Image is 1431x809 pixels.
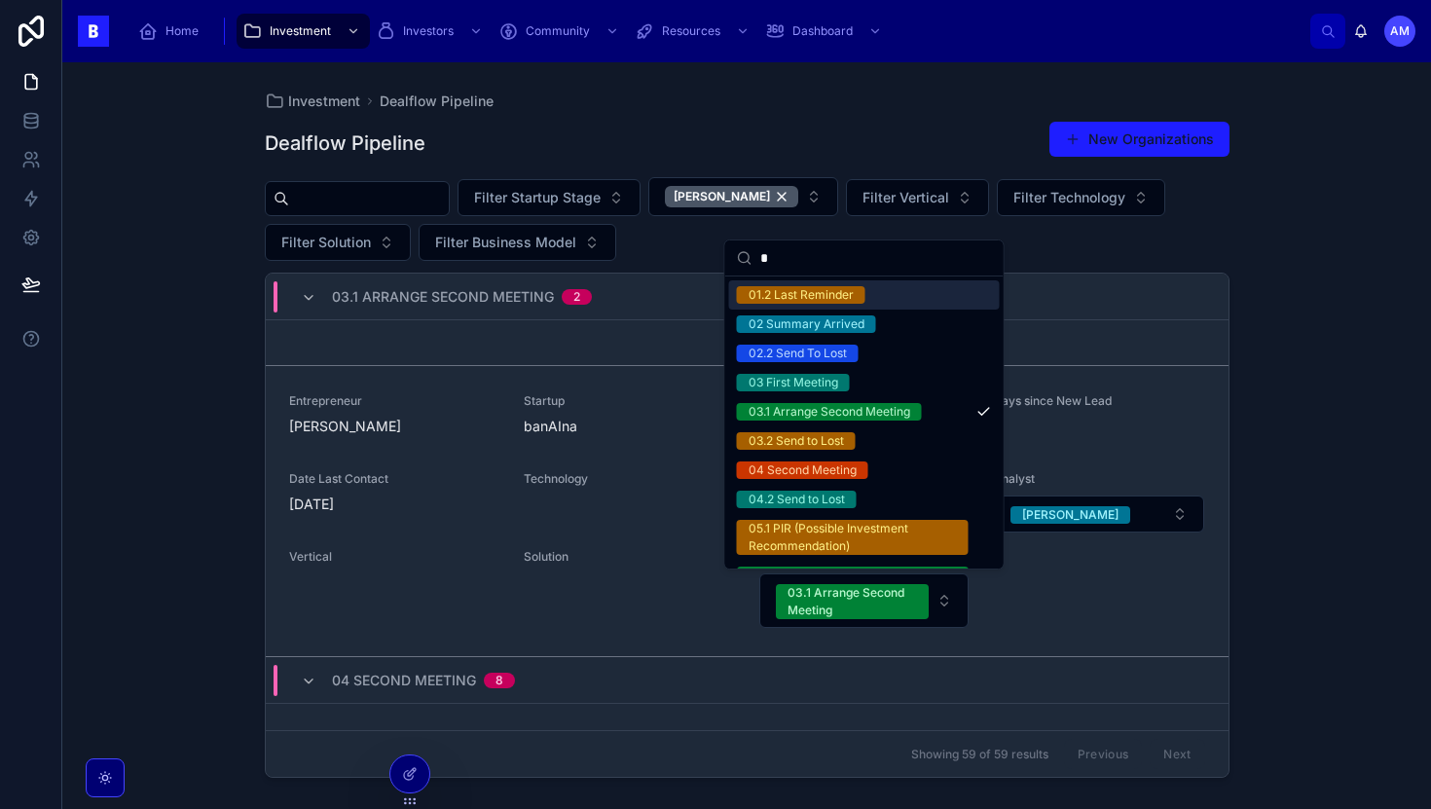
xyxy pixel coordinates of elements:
div: 05.1 PIR (Possible Investment Recommendation) [749,520,957,555]
span: [PERSON_NAME] [289,417,500,436]
span: Community [526,23,590,39]
span: Vertical [289,549,500,565]
span: Resources [662,23,720,39]
button: Select Button [419,224,616,261]
button: Select Button [846,179,989,216]
span: banAIna [524,417,735,436]
div: 8 [495,673,503,688]
p: [DATE] [289,495,334,514]
span: Solution [524,549,735,565]
button: Unselect ADRIAN [665,186,798,207]
span: Investors [403,23,454,39]
div: 03.1 Arrange Second Meeting [788,584,917,619]
span: AM [1390,23,1410,39]
span: Entrepreneur [289,393,500,409]
span: Filter Startup Stage [474,188,601,207]
div: 04 Second Meeting [749,461,857,479]
span: Filter Solution [281,233,371,252]
span: Home [165,23,199,39]
div: 02 Summary Arrived [749,315,864,333]
h1: Dealflow Pipeline [265,129,425,157]
button: New Organizations [1049,122,1229,157]
a: Community [493,14,629,49]
button: Select Button [648,177,838,216]
span: 04 Second Meeting [332,671,476,690]
a: Entrepreneur[PERSON_NAME]StartupbanAInaProgram/VCSelect ButtonDays since New Lead4Date Last Conta... [266,366,1229,657]
span: Filter Technology [1013,188,1125,207]
div: 03 First Meeting [749,374,838,391]
div: 2 [573,289,580,305]
div: 05.2 UIR (Updated Investment Recommendation) [749,567,957,602]
span: Technology [524,471,735,487]
a: Home [132,14,212,49]
span: Days since New Lead [993,393,1204,409]
button: Select Button [997,179,1165,216]
div: 03.2 Send to Lost [749,432,844,450]
span: Date Last Contact [289,471,500,487]
button: Unselect ADRIAN [1010,504,1130,524]
span: Investment [270,23,331,39]
div: 02.2 Send To Lost [749,345,847,362]
img: App logo [78,16,109,47]
div: scrollable content [125,10,1310,53]
span: Dashboard [792,23,853,39]
a: Dealflow Pipeline [380,92,494,111]
button: Select Button [759,573,969,628]
a: Dashboard [759,14,892,49]
a: Resources [629,14,759,49]
button: Select Button [265,224,411,261]
a: Investors [370,14,493,49]
span: Filter Vertical [862,188,949,207]
div: [PERSON_NAME] [665,186,798,207]
span: Investment [288,92,360,111]
span: 03.1 Arrange Second Meeting [332,287,554,307]
span: Startup [524,393,735,409]
div: [PERSON_NAME] [1022,506,1119,524]
span: 4 [993,417,1204,436]
button: Select Button [458,179,641,216]
div: 03.1 Arrange Second Meeting [749,403,910,421]
div: 01.2 Last Reminder [749,286,854,304]
span: Analyst [993,471,1204,487]
a: Investment [237,14,370,49]
span: Filter Business Model [435,233,576,252]
span: Showing 59 of 59 results [911,747,1048,762]
div: 04.2 Send to Lost [749,491,845,508]
div: Suggestions [725,276,1004,569]
a: Investment [265,92,360,111]
button: Select Button [994,496,1203,533]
